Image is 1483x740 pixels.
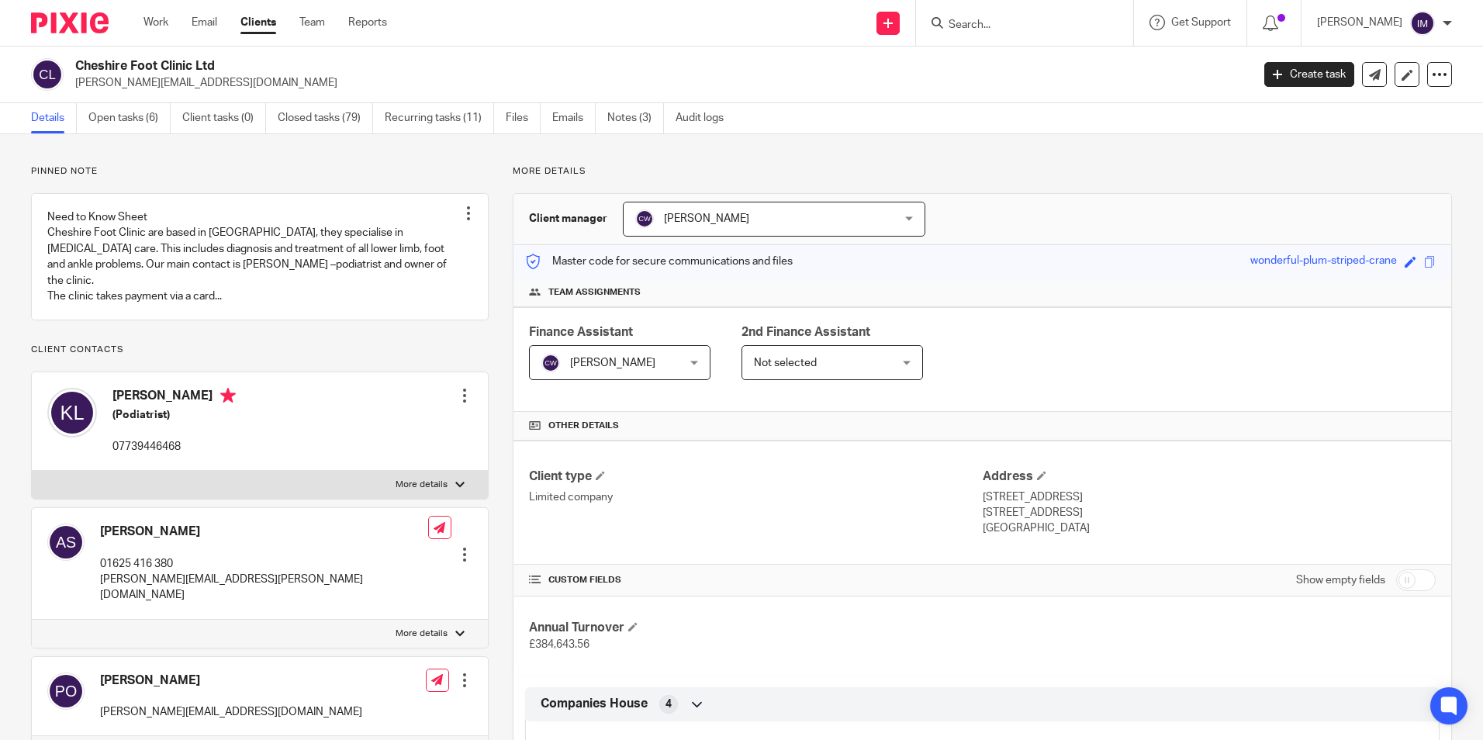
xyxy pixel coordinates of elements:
[548,286,641,299] span: Team assignments
[513,165,1452,178] p: More details
[754,358,817,368] span: Not selected
[100,524,428,540] h4: [PERSON_NAME]
[947,19,1087,33] input: Search
[31,103,77,133] a: Details
[541,696,648,712] span: Companies House
[47,388,97,437] img: svg%3E
[676,103,735,133] a: Audit logs
[299,15,325,30] a: Team
[983,489,1436,505] p: [STREET_ADDRESS]
[529,326,633,338] span: Finance Assistant
[112,407,236,423] h5: (Podiatrist)
[529,620,982,636] h4: Annual Turnover
[75,58,1008,74] h2: Cheshire Foot Clinic Ltd
[143,15,168,30] a: Work
[1296,572,1385,588] label: Show empty fields
[529,574,982,586] h4: CUSTOM FIELDS
[220,388,236,403] i: Primary
[88,103,171,133] a: Open tasks (6)
[112,388,236,407] h4: [PERSON_NAME]
[983,520,1436,536] p: [GEOGRAPHIC_DATA]
[31,165,489,178] p: Pinned note
[665,697,672,712] span: 4
[240,15,276,30] a: Clients
[541,354,560,372] img: svg%3E
[31,344,489,356] p: Client contacts
[100,572,428,603] p: [PERSON_NAME][EMAIL_ADDRESS][PERSON_NAME][DOMAIN_NAME]
[529,639,589,650] span: £384,643.56
[1264,62,1354,87] a: Create task
[529,469,982,485] h4: Client type
[31,58,64,91] img: svg%3E
[664,213,749,224] span: [PERSON_NAME]
[100,704,362,720] p: [PERSON_NAME][EMAIL_ADDRESS][DOMAIN_NAME]
[570,358,655,368] span: [PERSON_NAME]
[385,103,494,133] a: Recurring tasks (11)
[112,439,236,455] p: 07739446468
[396,628,448,640] p: More details
[635,209,654,228] img: svg%3E
[529,211,607,226] h3: Client manager
[100,673,362,689] h4: [PERSON_NAME]
[1250,253,1397,271] div: wonderful-plum-striped-crane
[529,489,982,505] p: Limited company
[741,326,870,338] span: 2nd Finance Assistant
[47,673,85,710] img: svg%3E
[552,103,596,133] a: Emails
[525,254,793,269] p: Master code for secure communications and files
[983,469,1436,485] h4: Address
[548,420,619,432] span: Other details
[348,15,387,30] a: Reports
[396,479,448,491] p: More details
[1171,17,1231,28] span: Get Support
[1317,15,1402,30] p: [PERSON_NAME]
[278,103,373,133] a: Closed tasks (79)
[607,103,664,133] a: Notes (3)
[75,75,1241,91] p: [PERSON_NAME][EMAIL_ADDRESS][DOMAIN_NAME]
[31,12,109,33] img: Pixie
[47,524,85,561] img: svg%3E
[983,505,1436,520] p: [STREET_ADDRESS]
[506,103,541,133] a: Files
[1410,11,1435,36] img: svg%3E
[100,556,428,572] p: 01625 416 380
[192,15,217,30] a: Email
[182,103,266,133] a: Client tasks (0)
